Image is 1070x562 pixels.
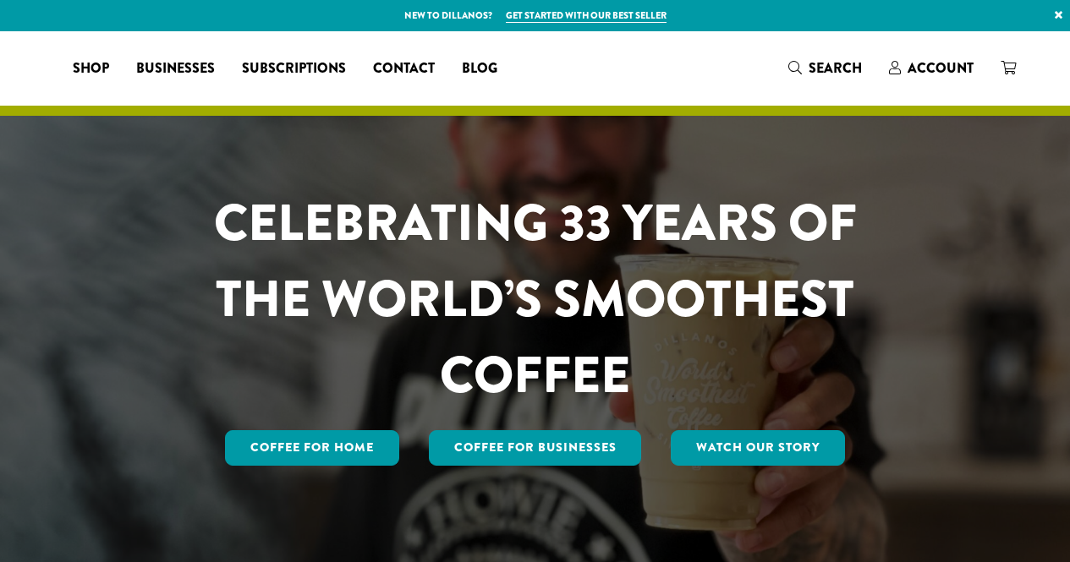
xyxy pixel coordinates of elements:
a: Watch Our Story [671,430,845,466]
span: Account [908,58,974,78]
span: Subscriptions [242,58,346,79]
span: Businesses [136,58,215,79]
a: Get started with our best seller [506,8,667,23]
h1: CELEBRATING 33 YEARS OF THE WORLD’S SMOOTHEST COFFEE [164,185,907,413]
a: Search [775,54,875,82]
a: Shop [59,55,123,82]
span: Search [809,58,862,78]
span: Shop [73,58,109,79]
a: Coffee For Businesses [429,430,642,466]
a: Coffee for Home [225,430,399,466]
span: Contact [373,58,435,79]
span: Blog [462,58,497,79]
